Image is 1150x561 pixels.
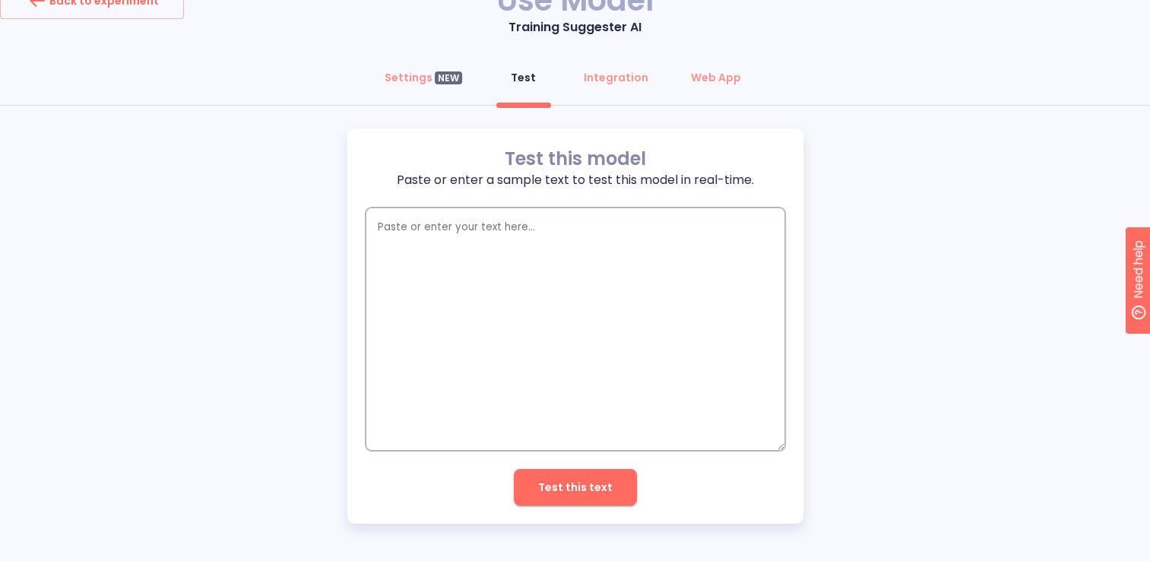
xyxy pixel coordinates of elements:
div: Integration [584,70,648,85]
p: Paste or enter a sample text to test this model in real-time. [366,171,785,189]
span: Need help [36,4,93,22]
div: Test [511,70,536,85]
div: NEW [435,71,462,85]
div: Web App [691,70,741,85]
div: Settings [385,70,462,85]
button: Test this text [514,469,637,506]
span: Test this text [538,478,613,497]
p: Test this model [366,147,785,171]
textarea: empty textarea [366,208,785,451]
